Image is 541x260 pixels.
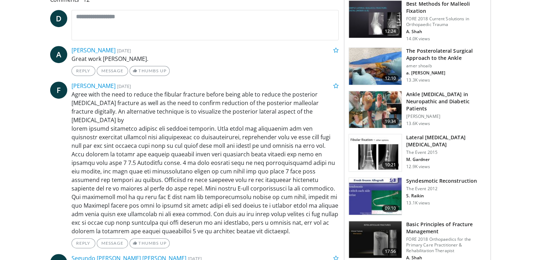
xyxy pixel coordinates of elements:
a: [PERSON_NAME] [71,46,116,54]
a: A [50,46,67,63]
a: F [50,82,67,99]
p: FORE 2018 Orthopaedics for the Primary Care Practitioner & Rehabilitation Therapist [406,236,486,254]
p: 13.3K views [406,77,430,83]
p: Great work [PERSON_NAME]. [71,54,339,63]
small: [DATE] [117,83,131,89]
img: 553c0fcc-025f-46a8-abd3-2bc504dbb95e.150x105_q85_crop-smart_upscale.jpg [349,91,402,128]
h3: Ankle [MEDICAL_DATA] in Neuropathic and Diabetic Patients [406,91,486,112]
a: 19:34 Ankle [MEDICAL_DATA] in Neuropathic and Diabetic Patients [PERSON_NAME] 13.6K views [349,91,486,129]
a: Reply [71,238,95,248]
span: 19:34 [382,118,399,125]
h3: Best Methods for Malleoli Fixation [406,0,486,15]
p: S. Raikin [406,193,477,199]
p: 13.6K views [406,121,430,126]
p: a. [PERSON_NAME] [406,70,486,76]
a: Message [97,238,128,248]
span: 09:10 [382,205,399,212]
img: 56b59349-e699-4a4a-9be9-29dc7dd4f13d.150x105_q85_crop-smart_upscale.jpg [349,134,402,171]
a: D [50,10,67,27]
p: 13.1K views [406,200,430,206]
a: [PERSON_NAME] [71,82,116,90]
a: 10:21 Lateral [MEDICAL_DATA] [MEDICAL_DATA] The Event 2015 M. Gardner 12.9K views [349,134,486,172]
span: 12:10 [382,75,399,82]
p: The Event 2015 [406,150,486,155]
p: amer shoaib [406,63,486,69]
a: Thumbs Up [129,66,170,76]
span: 10:21 [382,161,399,168]
p: The Event 2012 [406,186,477,192]
img: -TiYc6krEQGNAzh34xMDoxOmtxOwKG7D_1.150x105_q85_crop-smart_upscale.jpg [349,178,402,215]
p: FORE 2018 Current Solutions in Orthopaedic Trauma [406,16,486,27]
img: bc1996f8-a33c-46db-95f7-836c2427973f.150x105_q85_crop-smart_upscale.jpg [349,221,402,258]
span: 12:24 [382,28,399,35]
p: Agree with the need to reduce the fibular fracture before being able to reduce the posterior [MED... [71,90,339,235]
a: 12:24 Best Methods for Malleoli Fixation FORE 2018 Current Solutions in Orthopaedic Trauma A. Sha... [349,0,486,42]
a: 12:10 The Posterolateral Surgical Approach to the Ankle amer shoaib a. [PERSON_NAME] 13.3K views [349,47,486,85]
a: 09:10 Syndesmotic Reconstruction The Event 2012 S. Raikin 13.1K views [349,177,486,215]
p: [PERSON_NAME] [406,114,486,119]
p: 12.9K views [406,164,430,170]
a: Message [97,66,128,76]
p: A. Shah [406,29,486,35]
img: bb3c647c-2c54-4102-bd4b-4b25814f39ee.150x105_q85_crop-smart_upscale.jpg [349,1,402,38]
h3: Basic Principles of Fracture Management [406,221,486,235]
p: 14.0K views [406,36,430,42]
a: Thumbs Up [129,238,170,248]
span: 17:56 [382,248,399,255]
h3: Lateral [MEDICAL_DATA] [MEDICAL_DATA] [406,134,486,148]
h3: Syndesmotic Reconstruction [406,177,477,184]
small: [DATE] [117,47,131,54]
p: M. Gardner [406,157,486,162]
h3: The Posterolateral Surgical Approach to the Ankle [406,47,486,62]
img: 06e919cc-1148-4201-9eba-894c9dd10b83.150x105_q85_crop-smart_upscale.jpg [349,48,402,85]
a: Reply [71,66,95,76]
